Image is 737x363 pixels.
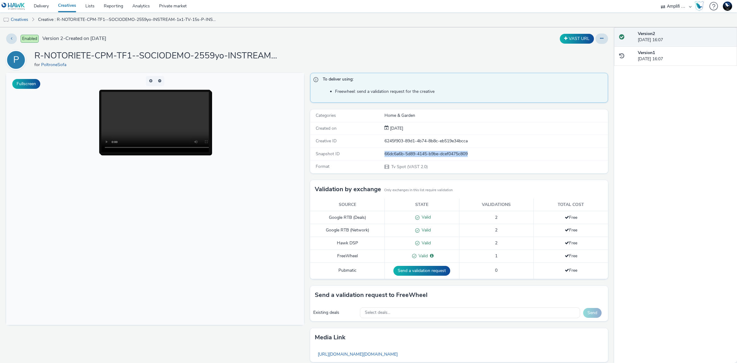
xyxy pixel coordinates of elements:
[12,79,40,89] button: Fullscreen
[419,227,431,233] span: Valid
[384,151,607,157] div: 66dc6a6b-5d89-4145-b9be-dcef0475c809
[393,266,450,276] button: Send a validation request
[385,199,459,211] th: State
[638,50,732,62] div: [DATE] 16:07
[323,76,602,84] span: To deliver using:
[384,188,453,193] small: Only exchanges in this list require validation
[335,89,605,95] li: Freewheel: send a validation request for the creative
[723,2,732,11] img: Support Hawk
[315,333,345,342] h3: Media link
[310,211,385,224] td: Google RTB (Deals)
[389,125,403,132] div: Creation 22 August 2025, 16:07
[459,199,534,211] th: Validations
[534,199,608,211] th: Total cost
[416,253,428,259] span: Valid
[35,12,219,27] a: Creative : R-NOTORIETE-CPM-TF1--SOCIODEMO-2559yo-INSTREAM-1x1-TV-15s-P-INSTREAM-1x1-W35Promo-$427...
[384,112,607,119] div: Home & Garden
[638,50,655,56] strong: Version 1
[695,1,704,11] img: Hawk Academy
[565,227,577,233] span: Free
[2,2,25,10] img: undefined Logo
[316,164,330,169] span: Format
[384,138,607,144] div: 6245f903-89d1-4b74-8b8c-eb519e34bcca
[495,215,497,220] span: 2
[695,1,706,11] a: Hawk Academy
[316,125,337,131] span: Created on
[21,35,39,43] span: Enabled
[310,250,385,262] td: FreeWheel
[315,348,401,360] a: [URL][DOMAIN_NAME][DOMAIN_NAME]
[419,214,431,220] span: Valid
[565,215,577,220] span: Free
[565,240,577,246] span: Free
[310,262,385,279] td: Pubmatic
[389,125,403,131] span: [DATE]
[365,310,390,315] span: Select deals...
[560,34,594,44] button: VAST URL
[583,308,602,318] button: Send
[495,267,497,273] span: 0
[41,62,69,68] a: PoltroneSofa
[310,224,385,237] td: Google RTB (Network)
[565,267,577,273] span: Free
[6,57,28,63] a: P
[34,50,280,62] h1: R-NOTORIETE-CPM-TF1--SOCIODEMO-2559yo-INSTREAM-1x1-TV-15s-P-INSTREAM-1x1-W35Promo-$427404871$
[3,17,9,23] img: tv
[316,112,336,118] span: Categories
[419,240,431,246] span: Valid
[558,34,595,44] div: Duplicate the creative as a VAST URL
[495,227,497,233] span: 2
[34,62,41,68] span: for
[565,253,577,259] span: Free
[495,240,497,246] span: 2
[315,290,427,300] h3: Send a validation request to FreeWheel
[316,138,337,144] span: Creative ID
[310,237,385,250] td: Hawk DSP
[495,253,497,259] span: 1
[638,31,655,37] strong: Version 2
[638,31,732,43] div: [DATE] 16:07
[391,164,428,170] span: Tv Spot (VAST 2.0)
[316,151,340,157] span: Snapshot ID
[313,310,357,316] div: Existing deals
[315,185,381,194] h3: Validation by exchange
[42,35,106,42] span: Version 2 - Created on [DATE]
[310,199,385,211] th: Source
[13,51,19,69] div: P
